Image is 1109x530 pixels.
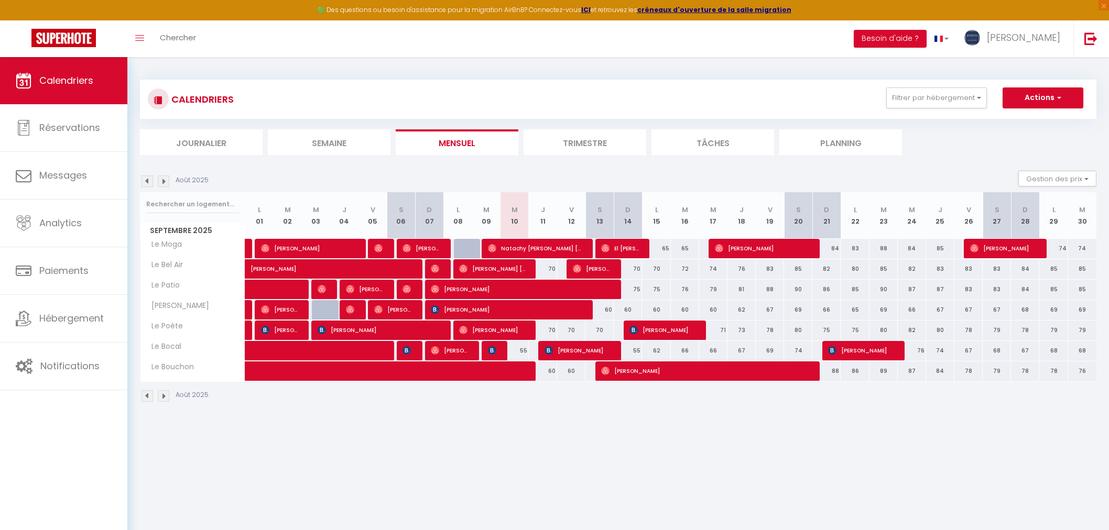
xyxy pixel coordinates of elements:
span: [PERSON_NAME] [629,320,695,340]
th: 22 [841,192,869,239]
th: 07 [415,192,443,239]
div: 84 [898,239,926,258]
div: 85 [926,239,954,258]
div: 69 [1039,300,1068,319]
div: 68 [1039,341,1068,360]
button: Actions [1003,87,1083,108]
th: 03 [302,192,330,239]
div: 71 [699,321,727,340]
span: [PERSON_NAME] [828,340,894,360]
div: 67 [1011,341,1039,360]
div: 88 [812,361,841,381]
a: créneaux d'ouverture de la salle migration [637,5,791,14]
div: 74 [1039,239,1068,258]
button: Filtrer par hébergement [886,87,987,108]
th: 04 [330,192,358,239]
span: Hébergement [39,312,104,325]
span: Le Patio [142,280,182,291]
div: 90 [869,280,898,299]
li: Trimestre [524,129,646,155]
div: 80 [841,259,869,279]
div: 60 [642,300,670,319]
abbr: J [541,205,545,215]
div: 83 [926,259,954,279]
span: Natachy [PERSON_NAME] [PERSON_NAME] [488,238,582,258]
div: 87 [926,280,954,299]
div: 78 [954,361,983,381]
div: 60 [557,361,585,381]
span: Notifications [40,359,100,372]
a: ... [PERSON_NAME] [956,20,1073,57]
th: 01 [245,192,274,239]
span: [PERSON_NAME] [987,31,1060,44]
div: 68 [1068,341,1096,360]
div: 79 [983,321,1011,340]
abbr: S [399,205,404,215]
div: 85 [869,259,898,279]
span: [PERSON_NAME] [431,300,582,319]
img: ... [964,30,980,46]
span: [PERSON_NAME] [545,340,611,360]
div: 68 [1011,300,1039,319]
abbr: M [483,205,490,215]
div: 83 [983,280,1011,299]
div: 85 [841,280,869,299]
abbr: V [966,205,971,215]
span: Réservations [39,121,100,134]
div: 70 [529,259,557,279]
abbr: S [597,205,602,215]
div: 66 [898,300,926,319]
span: Chercher [160,32,196,43]
div: 69 [869,300,898,319]
abbr: V [371,205,375,215]
div: 75 [642,280,670,299]
div: 70 [642,259,670,279]
div: 66 [699,341,727,360]
div: 83 [756,259,784,279]
div: 70 [614,259,642,279]
abbr: M [682,205,688,215]
th: 23 [869,192,898,239]
div: 79 [1039,321,1068,340]
div: 82 [812,259,841,279]
div: 75 [841,321,869,340]
abbr: V [768,205,773,215]
span: [PERSON_NAME] [970,238,1036,258]
span: [PERSON_NAME] [601,361,809,381]
a: [PERSON_NAME] [245,259,274,279]
li: Planning [779,129,902,155]
div: 76 [898,341,926,360]
div: 87 [898,361,926,381]
img: Super Booking [31,29,96,47]
h3: CALENDRIERS [169,87,234,111]
div: 74 [784,341,812,360]
span: [PERSON_NAME] [715,238,809,258]
div: 83 [954,280,983,299]
div: 62 [727,300,756,319]
abbr: D [625,205,630,215]
div: 65 [671,239,699,258]
div: 85 [1039,280,1068,299]
div: 74 [699,259,727,279]
div: 68 [983,341,1011,360]
abbr: J [342,205,346,215]
abbr: S [995,205,999,215]
div: 90 [784,280,812,299]
li: Tâches [651,129,774,155]
div: 88 [756,280,784,299]
span: [PERSON_NAME] [346,279,384,299]
abbr: L [655,205,658,215]
div: 80 [926,321,954,340]
div: 67 [983,300,1011,319]
abbr: D [427,205,432,215]
span: [PERSON_NAME] [431,279,610,299]
div: 70 [529,321,557,340]
th: 17 [699,192,727,239]
div: 67 [926,300,954,319]
div: 55 [614,341,642,360]
th: 21 [812,192,841,239]
span: [PERSON_NAME] [261,320,299,340]
th: 25 [926,192,954,239]
th: 18 [727,192,756,239]
span: Le Moga [142,239,184,250]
